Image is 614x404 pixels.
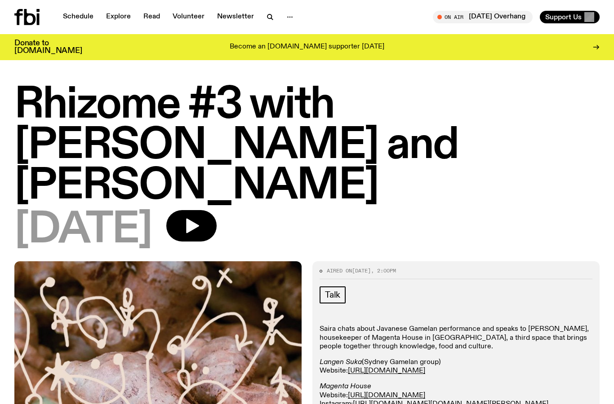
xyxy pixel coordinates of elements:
[14,40,82,55] h3: Donate to [DOMAIN_NAME]
[320,358,592,375] p: (Sydney Gamelan group) Website:
[371,267,396,274] span: , 2:00pm
[320,359,362,366] em: Langen Suka
[230,43,384,51] p: Become an [DOMAIN_NAME] supporter [DATE]
[348,392,425,399] a: [URL][DOMAIN_NAME]
[212,11,259,23] a: Newsletter
[58,11,99,23] a: Schedule
[138,11,165,23] a: Read
[167,11,210,23] a: Volunteer
[540,11,600,23] button: Support Us
[348,367,425,374] a: [URL][DOMAIN_NAME]
[14,210,152,250] span: [DATE]
[14,85,600,206] h1: Rhizome #3 with [PERSON_NAME] and [PERSON_NAME]
[325,290,340,300] span: Talk
[545,13,582,21] span: Support Us
[101,11,136,23] a: Explore
[433,11,533,23] button: On Air[DATE] Overhang
[320,286,346,303] a: Talk
[320,383,371,390] em: Magenta House
[352,267,371,274] span: [DATE]
[320,325,592,351] p: Saira chats about Javanese Gamelan performance and speaks to [PERSON_NAME], housekeeper of Magent...
[327,267,352,274] span: Aired on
